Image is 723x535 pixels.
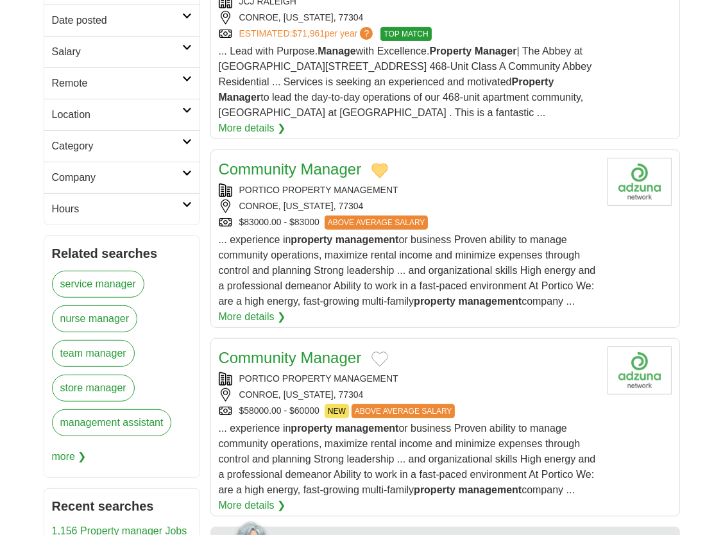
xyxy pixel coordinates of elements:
[459,484,522,495] strong: management
[325,216,429,230] span: ABOVE AVERAGE SALARY
[430,46,472,56] strong: Property
[318,46,356,56] strong: Manage
[219,46,592,118] span: ... Lead with Purpose. with Excellence. | The Abbey at [GEOGRAPHIC_DATA][STREET_ADDRESS] 468-Unit...
[219,234,596,307] span: ... experience in or business Proven ability to manage community operations, maximize rental inco...
[512,76,554,87] strong: Property
[292,28,325,38] span: $71,961
[291,234,332,245] strong: property
[336,234,399,245] strong: management
[52,271,144,298] a: service manager
[52,201,182,217] h2: Hours
[380,27,431,41] span: TOP MATCH
[219,121,286,136] a: More details ❯
[414,484,455,495] strong: property
[360,27,373,40] span: ?
[44,130,200,162] a: Category
[371,163,388,178] button: Add to favorite jobs
[414,296,455,307] strong: property
[325,404,349,418] span: NEW
[52,244,192,263] h2: Related searches
[52,13,182,28] h2: Date posted
[219,349,362,366] a: Community Manager
[219,183,597,197] div: PORTICO PROPERTY MANAGEMENT
[219,423,596,495] span: ... experience in or business Proven ability to manage community operations, maximize rental inco...
[44,67,200,99] a: Remote
[52,340,135,367] a: team manager
[219,200,597,213] div: CONROE, [US_STATE], 77304
[44,162,200,193] a: Company
[219,372,597,386] div: PORTICO PROPERTY MANAGEMENT
[352,404,455,418] span: ABOVE AVERAGE SALARY
[52,409,172,436] a: management assistant
[239,27,376,41] a: ESTIMATED:$71,961per year?
[219,160,362,178] a: Community Manager
[219,404,597,418] div: $58000.00 - $60000
[44,193,200,225] a: Hours
[608,346,672,395] img: Company logo
[44,99,200,130] a: Location
[52,44,182,60] h2: Salary
[44,4,200,36] a: Date posted
[219,92,261,103] strong: Manager
[52,375,135,402] a: store manager
[371,352,388,367] button: Add to favorite jobs
[52,497,192,516] h2: Recent searches
[219,498,286,513] a: More details ❯
[52,305,138,332] a: nurse manager
[219,11,597,24] div: CONROE, [US_STATE], 77304
[336,423,399,434] strong: management
[459,296,522,307] strong: management
[291,423,332,434] strong: property
[219,216,597,230] div: $83000.00 - $83000
[475,46,517,56] strong: Manager
[52,76,182,91] h2: Remote
[52,139,182,154] h2: Category
[44,36,200,67] a: Salary
[608,158,672,206] img: Company logo
[52,107,182,123] h2: Location
[219,309,286,325] a: More details ❯
[52,170,182,185] h2: Company
[219,388,597,402] div: CONROE, [US_STATE], 77304
[52,444,87,470] span: more ❯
